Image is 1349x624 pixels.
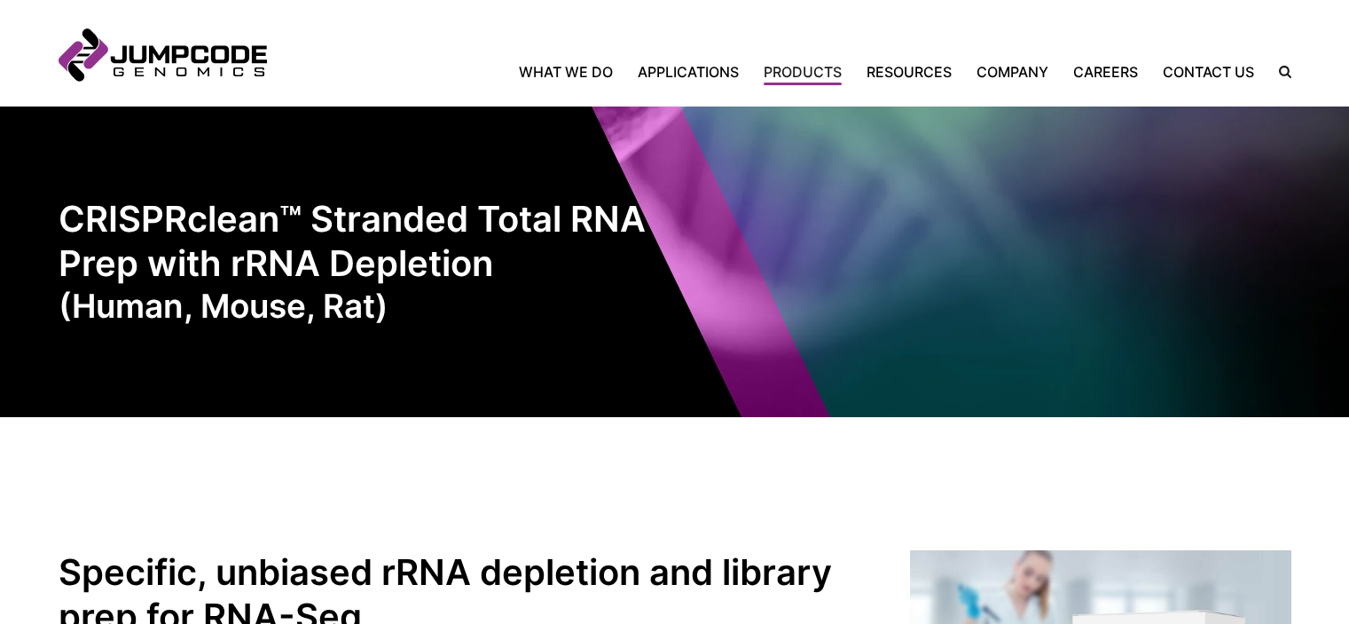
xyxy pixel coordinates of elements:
a: Careers [1061,61,1150,83]
a: Resources [854,61,964,83]
a: Contact Us [1150,61,1267,83]
label: Search the site. [1267,66,1291,78]
a: Applications [625,61,751,83]
a: Company [964,61,1061,83]
nav: Primary Navigation [267,61,1267,83]
a: What We Do [519,61,625,83]
em: (Human, Mouse, Rat) [59,286,675,327]
h1: CRISPRclean™ Stranded Total RNA Prep with rRNA Depletion [59,197,675,327]
a: Products [751,61,854,83]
